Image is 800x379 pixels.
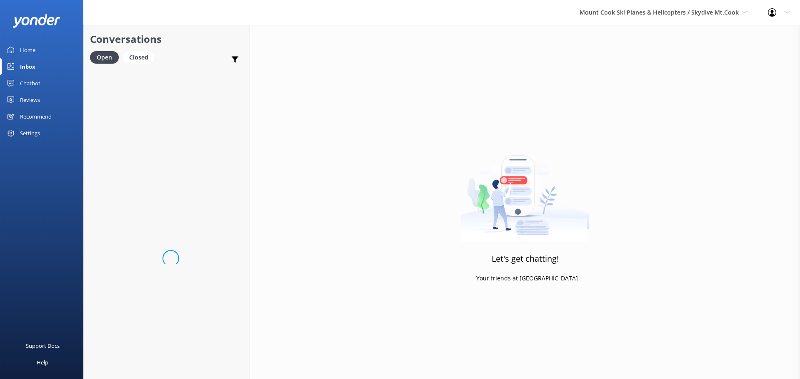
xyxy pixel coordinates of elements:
[26,337,60,354] div: Support Docs
[90,31,243,47] h2: Conversations
[492,252,559,265] h3: Let's get chatting!
[20,92,40,108] div: Reviews
[37,354,48,371] div: Help
[12,14,60,28] img: yonder-white-logo.png
[90,51,119,64] div: Open
[580,8,739,16] span: Mount Cook Ski Planes & Helicopters / Skydive Mt.Cook
[20,75,40,92] div: Chatbot
[20,42,35,58] div: Home
[90,52,123,62] a: Open
[20,58,35,75] div: Inbox
[123,51,155,64] div: Closed
[123,52,159,62] a: Closed
[20,125,40,141] div: Settings
[20,108,52,125] div: Recommend
[461,138,590,242] img: artwork of a man stealing a conversation from at giant smartphone
[472,274,578,283] p: - Your friends at [GEOGRAPHIC_DATA]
